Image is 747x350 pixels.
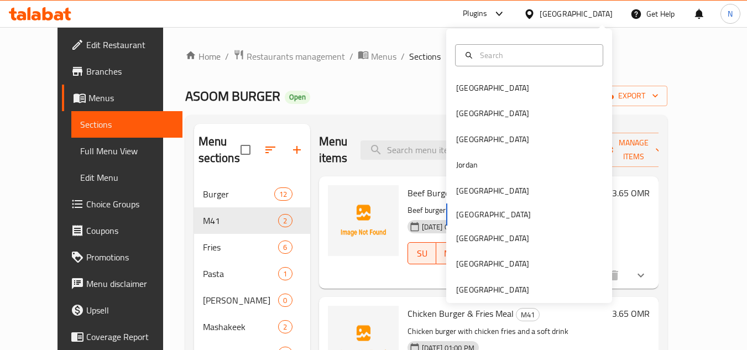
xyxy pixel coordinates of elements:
[628,262,654,289] button: show more
[88,91,174,105] span: Menus
[361,140,491,160] input: search
[203,241,279,254] span: Fries
[80,118,174,131] span: Sections
[408,185,509,201] span: Beef Burger and Fries Meal
[203,320,279,333] span: Mashakeek
[203,187,275,201] span: Burger
[728,8,733,20] span: N
[412,245,432,262] span: SU
[285,92,310,102] span: Open
[203,294,279,307] span: [PERSON_NAME]
[203,294,279,307] div: Mr Fries
[86,65,174,78] span: Branches
[476,49,596,61] input: Search
[194,314,310,340] div: Mashakeek2
[408,305,514,322] span: Chicken Burger & Fries Meal
[62,217,182,244] a: Coupons
[62,244,182,270] a: Promotions
[456,185,529,197] div: [GEOGRAPHIC_DATA]
[408,242,437,264] button: SU
[601,262,628,289] button: delete
[409,50,441,63] span: Sections
[279,269,291,279] span: 1
[86,250,174,264] span: Promotions
[279,295,291,306] span: 0
[86,304,174,317] span: Upsell
[71,164,182,191] a: Edit Menu
[62,191,182,217] a: Choice Groups
[279,242,291,253] span: 6
[408,203,608,217] p: Beef burger with beef fries and a soft drink.
[417,222,479,232] span: [DATE] 01:00 PM
[605,136,662,164] span: Manage items
[436,242,465,264] button: MO
[86,277,174,290] span: Menu disclaimer
[401,50,405,63] li: /
[597,133,671,167] button: Manage items
[62,58,182,85] a: Branches
[516,309,539,321] span: M41
[408,325,608,338] p: Chicken burger with chicken fries and a soft drink
[185,83,280,108] span: ASOOM BURGER
[257,137,284,163] span: Sort sections
[456,232,529,244] div: [GEOGRAPHIC_DATA]
[203,214,279,227] span: M41
[596,86,667,106] button: export
[80,144,174,158] span: Full Menu View
[279,216,291,226] span: 2
[612,306,650,321] h6: 3.65 OMR
[456,284,529,296] div: [GEOGRAPHIC_DATA]
[225,50,229,63] li: /
[634,269,647,282] svg: Show Choices
[233,49,345,64] a: Restaurants management
[194,207,310,234] div: M412
[62,85,182,111] a: Menus
[441,245,461,262] span: MO
[185,49,667,64] nav: breadcrumb
[278,214,292,227] div: items
[194,287,310,314] div: [PERSON_NAME]0
[279,322,291,332] span: 2
[358,49,396,64] a: Menus
[278,320,292,333] div: items
[62,323,182,350] a: Coverage Report
[278,267,292,280] div: items
[194,181,310,207] div: Burger12
[516,308,540,321] div: M41
[612,185,650,201] h6: 3.65 OMR
[86,197,174,211] span: Choice Groups
[185,50,221,63] a: Home
[456,82,529,94] div: [GEOGRAPHIC_DATA]
[203,267,279,280] span: Pasta
[275,189,291,200] span: 12
[605,89,659,103] span: export
[71,111,182,138] a: Sections
[62,270,182,297] a: Menu disclaimer
[456,107,529,119] div: [GEOGRAPHIC_DATA]
[62,297,182,323] a: Upsell
[278,294,292,307] div: items
[194,234,310,260] div: Fries6
[274,187,292,201] div: items
[194,260,310,287] div: Pasta1
[234,138,257,161] span: Select all sections
[86,330,174,343] span: Coverage Report
[80,171,174,184] span: Edit Menu
[86,224,174,237] span: Coupons
[71,138,182,164] a: Full Menu View
[463,7,487,20] div: Plugins
[86,38,174,51] span: Edit Restaurant
[319,133,348,166] h2: Menu items
[456,133,529,145] div: [GEOGRAPHIC_DATA]
[247,50,345,63] span: Restaurants management
[540,8,613,20] div: [GEOGRAPHIC_DATA]
[198,133,241,166] h2: Menu sections
[456,258,529,270] div: [GEOGRAPHIC_DATA]
[371,50,396,63] span: Menus
[62,32,182,58] a: Edit Restaurant
[349,50,353,63] li: /
[328,185,399,256] img: Beef Burger and Fries Meal
[456,159,478,171] div: Jordan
